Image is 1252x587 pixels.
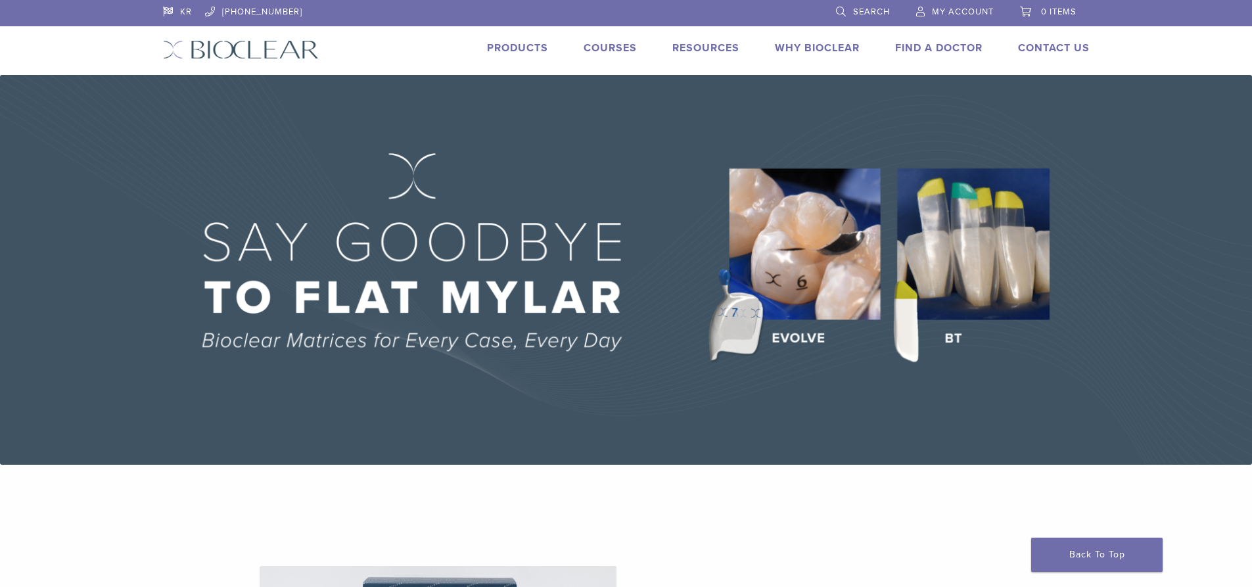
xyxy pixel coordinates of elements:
[1018,41,1090,55] a: Contact Us
[584,41,637,55] a: Courses
[895,41,983,55] a: Find A Doctor
[672,41,739,55] a: Resources
[487,41,548,55] a: Products
[163,40,319,59] img: Bioclear
[1041,7,1077,17] span: 0 items
[853,7,890,17] span: Search
[932,7,994,17] span: My Account
[1031,538,1163,572] a: Back To Top
[775,41,860,55] a: Why Bioclear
